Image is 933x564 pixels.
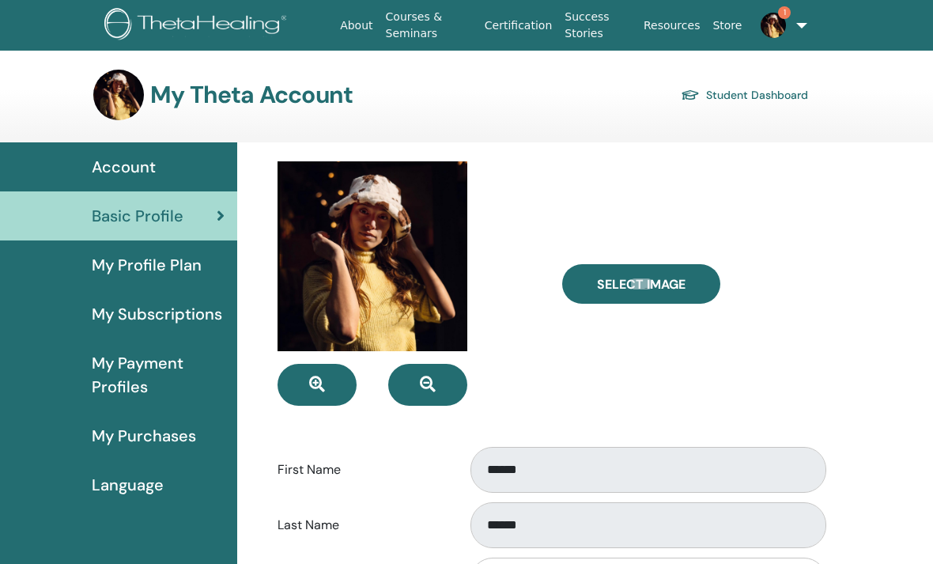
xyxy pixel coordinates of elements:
[104,8,293,44] img: logo.png
[380,2,478,48] a: Courses & Seminars
[637,11,707,40] a: Resources
[150,81,353,109] h3: My Theta Account
[631,278,652,290] input: Select Image
[92,302,222,326] span: My Subscriptions
[92,473,164,497] span: Language
[681,89,700,102] img: graduation-cap.svg
[266,455,455,485] label: First Name
[706,11,748,40] a: Store
[761,13,786,38] img: default.jpg
[93,70,144,120] img: default.jpg
[92,204,183,228] span: Basic Profile
[478,11,558,40] a: Certification
[92,253,202,277] span: My Profile Plan
[597,276,686,293] span: Select Image
[92,155,156,179] span: Account
[266,510,455,540] label: Last Name
[92,424,196,448] span: My Purchases
[778,6,791,19] span: 1
[334,11,379,40] a: About
[278,161,467,351] img: default.jpg
[558,2,637,48] a: Success Stories
[92,351,225,399] span: My Payment Profiles
[681,84,808,106] a: Student Dashboard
